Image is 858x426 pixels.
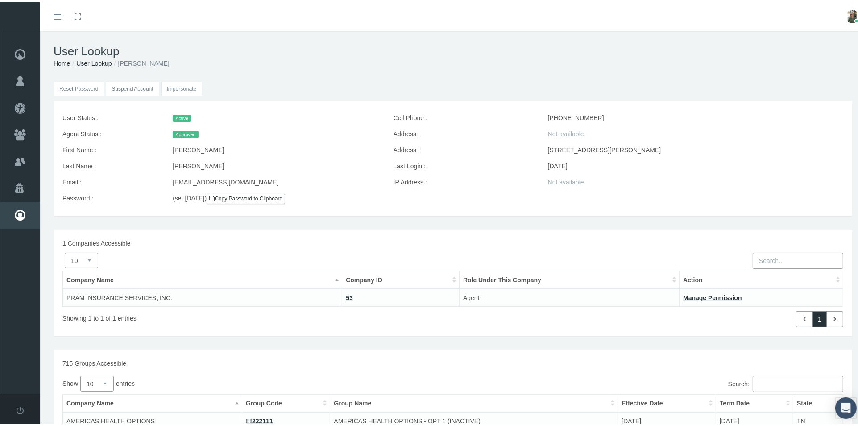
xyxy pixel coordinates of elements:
th: Company Name: activate to sort column descending [63,393,242,410]
label: IP Address : [387,172,541,188]
div: [PHONE_NUMBER] [541,108,850,124]
label: First Name : [56,140,166,156]
button: Suspend Account [106,80,159,95]
th: Term Date: activate to sort column ascending [716,393,793,410]
th: Group Code: activate to sort column ascending [242,393,330,410]
div: [EMAIL_ADDRESS][DOMAIN_NAME] [166,172,386,188]
label: User Status : [56,108,166,124]
label: Last Login : [387,156,541,172]
a: Home [54,58,70,65]
input: Search.. [753,251,843,267]
label: Email : [56,172,166,188]
input: Search: [753,374,843,390]
th: Role Under This Company: activate to sort column ascending [460,269,680,287]
div: (set [DATE]) [166,188,304,205]
a: 1 [812,309,827,326]
label: Cell Phone : [387,108,541,124]
td: PRAM INSURANCE SERVICES, INC. [63,287,342,305]
th: State: activate to sort column ascending [793,393,843,410]
a: 53 [346,292,353,300]
span: Not available [548,177,584,184]
div: [PERSON_NAME] [166,140,386,156]
a: User Lookup [76,58,112,65]
th: Group Name: activate to sort column ascending [330,393,618,410]
label: Address : [387,140,541,156]
label: Address : [387,124,541,140]
th: Effective Date: activate to sort column ascending [618,393,716,410]
span: Not available [548,129,584,136]
button: Reset Password [54,80,104,95]
label: 715 Groups Accessible [62,357,126,367]
h1: User Lookup [54,43,852,57]
a: !!!222111 [246,416,273,423]
div: [PERSON_NAME] [166,156,386,172]
th: Company ID: activate to sort column ascending [342,269,460,287]
th: Action: activate to sort column ascending [680,269,843,287]
span: Active [173,113,191,120]
div: [STREET_ADDRESS][PERSON_NAME] [541,140,850,156]
input: Impersonate [161,80,203,95]
span: Approved [173,129,199,136]
td: Agent [460,287,680,305]
li: [PERSON_NAME] [112,57,170,67]
label: Password : [56,188,166,205]
a: Copy Password to Clipboard [207,192,285,202]
div: Open Intercom Messenger [835,396,857,417]
a: Manage Permission [683,292,742,300]
th: Company Name: activate to sort column descending [63,269,342,287]
label: Agent Status : [56,124,166,140]
div: [DATE] [541,156,850,172]
label: Last Name : [56,156,166,172]
select: Showentries [80,374,114,390]
div: 1 Companies Accessible [56,237,850,246]
label: Show entries [62,374,453,390]
label: Search: [453,374,843,390]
